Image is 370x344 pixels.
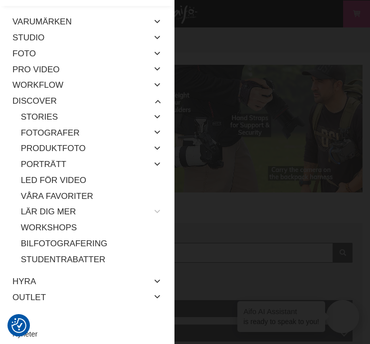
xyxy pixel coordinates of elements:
a: Hem [12,314,162,328]
a: Stories [21,109,58,125]
a: Produktfoto [21,141,86,157]
a: Våra favoriter [21,188,162,204]
img: Revisit consent button [11,318,26,333]
a: Studentrabatter [21,251,162,267]
a: Workflow [12,77,63,93]
a: LED för video [21,172,162,188]
a: Workshops [21,220,162,236]
a: Lär dig mer [21,204,76,220]
a: Varumärken [12,14,72,30]
a: Outlet [12,289,46,305]
a: Discover [12,93,57,109]
a: Pro Video [12,61,59,77]
button: Samtyckesinställningar [11,317,26,335]
a: Foto [12,46,36,62]
a: Hyra [12,274,36,290]
a: Fotografer [21,125,80,141]
a: Nyheter [12,328,162,342]
a: Porträtt [21,157,66,172]
a: Studio [12,30,44,46]
a: Bilfotografering [21,236,162,252]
